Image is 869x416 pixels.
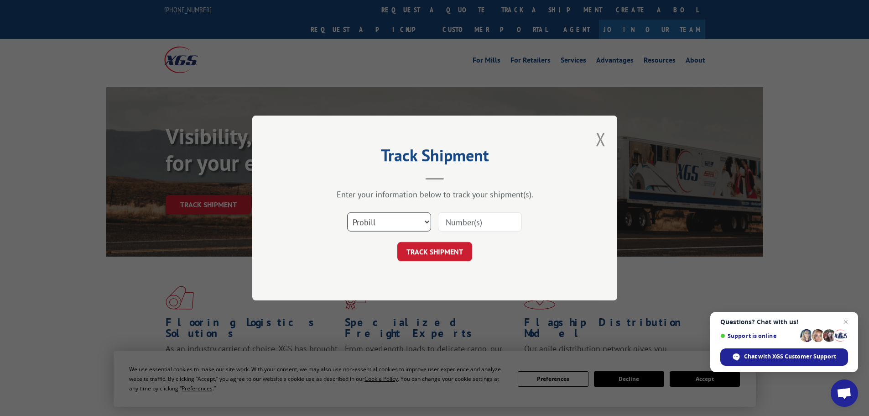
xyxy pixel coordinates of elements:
[840,316,851,327] span: Close chat
[298,149,572,166] h2: Track Shipment
[298,189,572,200] div: Enter your information below to track your shipment(s).
[831,379,858,407] div: Open chat
[438,212,522,232] input: Number(s)
[720,318,848,326] span: Questions? Chat with us!
[596,127,606,151] button: Close modal
[720,332,797,339] span: Support is online
[720,348,848,366] div: Chat with XGS Customer Support
[397,242,472,261] button: TRACK SHIPMENT
[744,353,836,361] span: Chat with XGS Customer Support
